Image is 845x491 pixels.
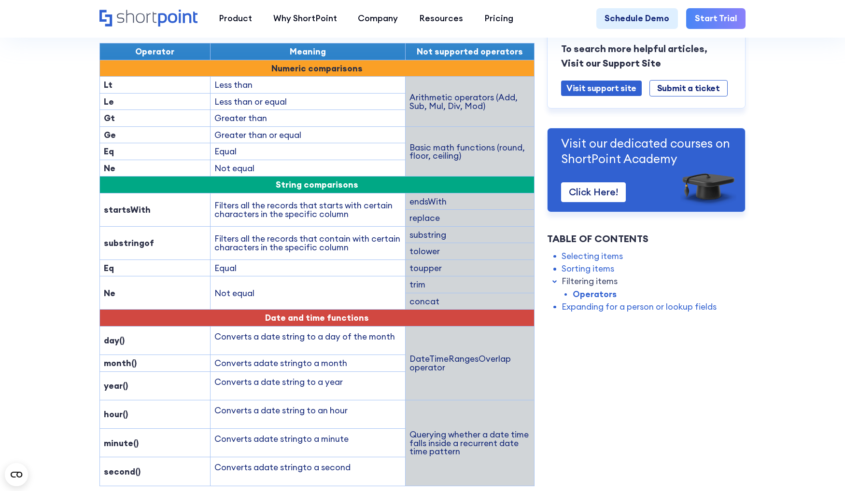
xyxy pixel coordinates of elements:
td: concat [405,293,534,310]
a: Selecting items [562,250,623,262]
strong: Eq [104,146,114,157]
a: Expanding for a person or lookup fields [562,300,717,313]
strong: day() [104,335,125,346]
a: Operators [573,288,617,300]
a: Schedule Demo [596,8,678,29]
div: Why ShortPoint [273,12,337,25]
td: substring [405,226,534,243]
a: Filtering items [562,275,618,287]
iframe: Chat Widget [671,379,845,491]
td: endsWith [405,193,534,210]
span: Not supported operators [417,46,523,57]
td: Equal [210,259,405,276]
div: Resources [419,12,463,25]
span: Meaning [290,46,326,57]
a: Start Trial [686,8,746,29]
strong: hour( [104,409,126,420]
p: To search more helpful articles, Visit our Support Site [561,41,732,70]
a: Pricing [474,8,524,29]
a: Submit a ticket [649,80,728,97]
strong: Ge [104,129,116,140]
strong: substringof [104,237,154,248]
td: Equal [210,143,405,160]
a: Click Here! [561,182,626,202]
td: Arithmetic operators (Add, Sub, Mul, Div, Mod) [405,77,534,127]
td: trim [405,276,534,293]
span: date string [259,357,303,368]
p: Visit our dedicated courses on ShortPoint Academy [561,136,732,167]
td: Querying whether a date time falls inside a recurrent date time pattern [405,400,534,486]
td: Greater than or equal [210,126,405,143]
a: Resources [408,8,474,29]
td: Not equal [210,160,405,177]
td: Greater than [210,110,405,127]
div: Product [219,12,252,25]
strong: Lt [104,79,113,90]
div: Table of Contents [547,232,746,246]
strong: month() [104,357,137,368]
strong: Ne [104,163,115,174]
td: toupper [405,259,534,276]
span: Date and time functions [265,312,369,323]
strong: Le [104,96,114,107]
strong: Eq [104,262,114,273]
div: DateTimeRangesOverlap operator [409,355,530,371]
a: Company [347,8,408,29]
p: Converts a date string to a year [214,376,401,388]
div: Company [358,12,398,25]
strong: Numeric comparisons [271,63,363,74]
td: Less than or equal [210,93,405,110]
p: Converts a date string to an hour [214,404,401,417]
td: Not equal [210,276,405,310]
td: Basic math functions (round, floor, ceiling) [405,126,534,177]
p: Converts a to a second [214,461,401,474]
span: Operator [135,46,174,57]
div: Pricing [484,12,513,25]
td: Converts a to a month [210,355,405,372]
td: replace [405,210,534,227]
span: date string [259,462,303,473]
a: Visit support site [561,81,642,96]
strong: Gt [104,112,115,123]
strong: Ne [104,287,115,299]
td: Filters all the records that starts with certain characters in the specific column [210,193,405,226]
strong: second() [104,466,141,477]
a: Why ShortPoint [263,8,348,29]
strong: startsWith [104,204,151,215]
span: date string [259,433,303,444]
strong: year() [104,380,128,391]
span: String comparisons [276,179,358,190]
td: tolower [405,243,534,260]
a: Sorting items [562,262,614,275]
button: Open CMP widget [5,463,28,486]
strong: minute() [104,437,139,449]
a: Home [99,10,197,28]
strong: ) [126,409,128,420]
td: Less than [210,77,405,94]
p: Converts a to a minute [214,433,401,445]
a: Product [208,8,263,29]
p: Converts a date string to a day of the month [214,330,401,343]
td: Filters all the records that contain with certain characters in the specific column [210,226,405,259]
